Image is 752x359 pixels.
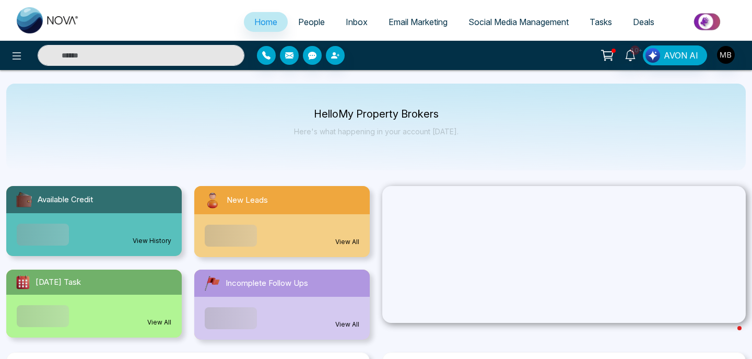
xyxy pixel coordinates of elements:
[226,277,308,289] span: Incomplete Follow Ups
[335,320,359,329] a: View All
[298,17,325,27] span: People
[468,17,569,27] span: Social Media Management
[294,110,459,119] p: Hello My Property Brokers
[188,270,376,340] a: Incomplete Follow UpsView All
[227,194,268,206] span: New Leads
[36,276,81,288] span: [DATE] Task
[670,10,746,33] img: Market-place.gif
[590,17,612,27] span: Tasks
[346,17,368,27] span: Inbox
[335,12,378,32] a: Inbox
[133,236,171,246] a: View History
[17,7,79,33] img: Nova CRM Logo
[254,17,277,27] span: Home
[633,17,654,27] span: Deals
[622,12,665,32] a: Deals
[630,45,640,55] span: 10+
[15,190,33,209] img: availableCredit.svg
[188,186,376,257] a: New LeadsView All
[38,194,93,206] span: Available Credit
[579,12,622,32] a: Tasks
[288,12,335,32] a: People
[458,12,579,32] a: Social Media Management
[716,323,742,349] iframe: Intercom live chat
[664,49,698,62] span: AVON AI
[645,48,660,63] img: Lead Flow
[15,274,31,291] img: todayTask.svg
[244,12,288,32] a: Home
[389,17,448,27] span: Email Marketing
[147,318,171,327] a: View All
[378,12,458,32] a: Email Marketing
[294,127,459,136] p: Here's what happening in your account [DATE].
[717,46,735,64] img: User Avatar
[203,190,222,210] img: newLeads.svg
[618,45,643,64] a: 10+
[203,274,221,293] img: followUps.svg
[643,45,707,65] button: AVON AI
[335,237,359,247] a: View All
